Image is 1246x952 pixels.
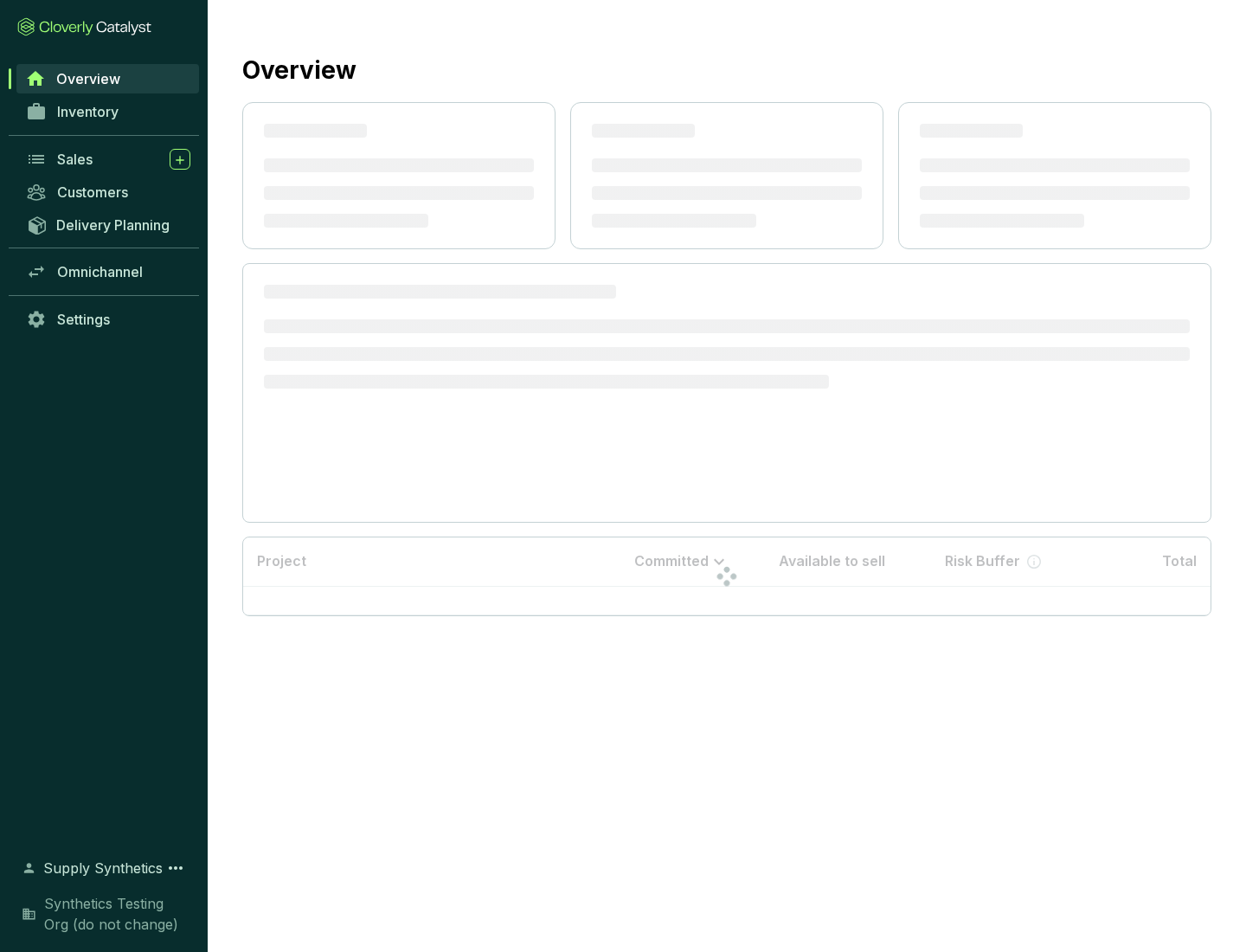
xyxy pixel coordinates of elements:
span: Settings [57,311,110,328]
span: Supply Synthetics [43,858,163,878]
a: Overview [16,64,199,93]
span: Overview [56,70,120,87]
a: Sales [17,145,199,174]
a: Settings [17,305,199,334]
span: Omnichannel [57,263,143,280]
a: Inventory [17,97,199,126]
a: Customers [17,177,199,207]
span: Inventory [57,103,119,120]
span: Customers [57,183,128,201]
span: Synthetics Testing Org (do not change) [44,893,190,935]
a: Omnichannel [17,257,199,286]
span: Sales [57,151,93,168]
a: Delivery Planning [17,210,199,239]
h2: Overview [242,52,356,88]
span: Delivery Planning [56,216,170,234]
